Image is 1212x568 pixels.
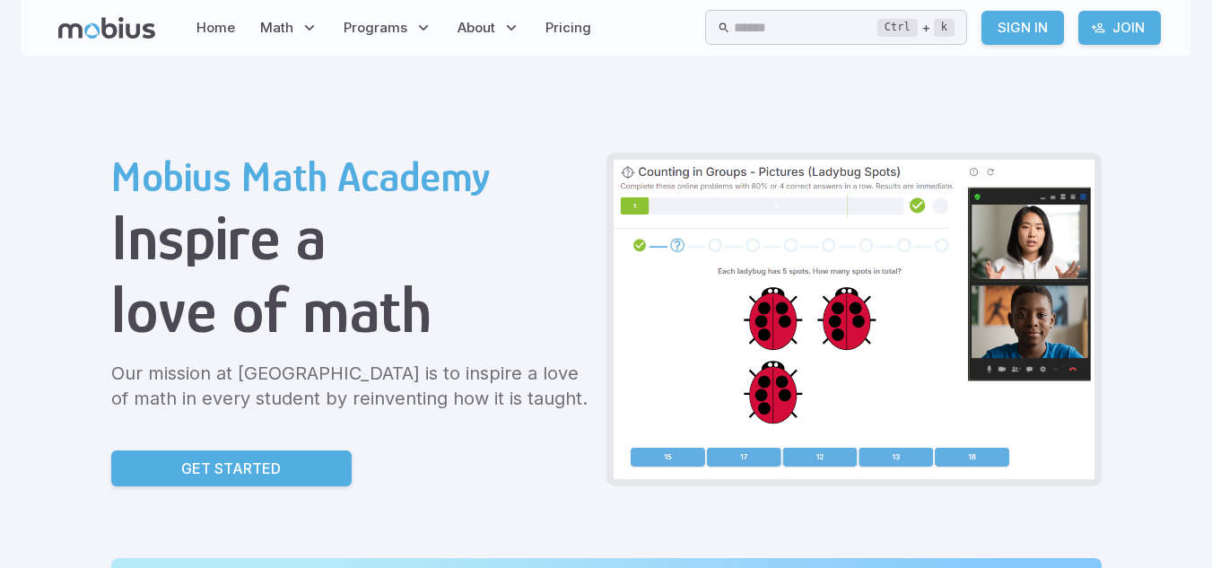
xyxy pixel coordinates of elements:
span: Math [260,18,293,38]
p: Get Started [181,458,281,479]
p: Our mission at [GEOGRAPHIC_DATA] is to inspire a love of math in every student by reinventing how... [111,361,592,411]
h2: Mobius Math Academy [111,153,592,201]
kbd: k [934,19,955,37]
img: Grade 2 Class [614,160,1094,479]
h1: love of math [111,274,592,346]
a: Get Started [111,450,352,486]
a: Sign In [981,11,1064,45]
kbd: Ctrl [877,19,918,37]
h1: Inspire a [111,201,592,274]
div: + [877,17,955,39]
a: Pricing [540,7,597,48]
a: Home [191,7,240,48]
span: Programs [344,18,407,38]
span: About [458,18,495,38]
a: Join [1078,11,1161,45]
